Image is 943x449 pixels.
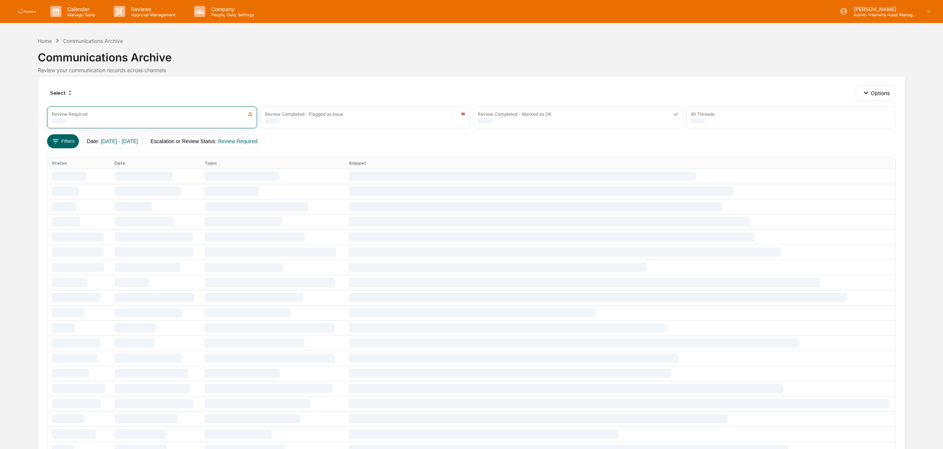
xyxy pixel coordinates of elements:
p: Admin • Hanwha Asset Management ([GEOGRAPHIC_DATA]) Ltd. [848,12,917,17]
p: Calendar [61,6,99,12]
p: Manage Tasks [61,12,99,17]
img: icon [674,112,678,117]
div: Home [38,38,52,44]
div: Review Required [52,111,87,117]
div: Communications Archive [38,45,905,64]
th: Snippet [344,158,896,169]
button: Options [856,85,896,100]
span: Review Required [218,138,258,144]
button: Filters [47,134,79,148]
div: Review Completed - Marked as OK [478,111,552,117]
div: Review your communication records across channels [38,67,905,73]
th: Topic [200,158,344,169]
button: Date:[DATE] - [DATE] [82,134,143,148]
p: Approval Management [125,12,179,17]
p: [PERSON_NAME] [848,6,917,12]
p: Reviews [125,6,179,12]
div: Review Completed - Flagged as Issue [265,111,343,117]
div: All Threads [691,111,714,117]
th: Date [110,158,200,169]
img: icon [248,112,253,117]
th: Status [47,158,110,169]
span: [DATE] - [DATE] [101,138,138,144]
p: People, Data, Settings [205,12,258,17]
img: icon [461,112,465,117]
p: Company [205,6,258,12]
div: Select [47,87,76,99]
div: Communications Archive [63,38,123,44]
button: Escalation or Review Status:Review Required [146,134,263,148]
img: logo [18,9,36,14]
